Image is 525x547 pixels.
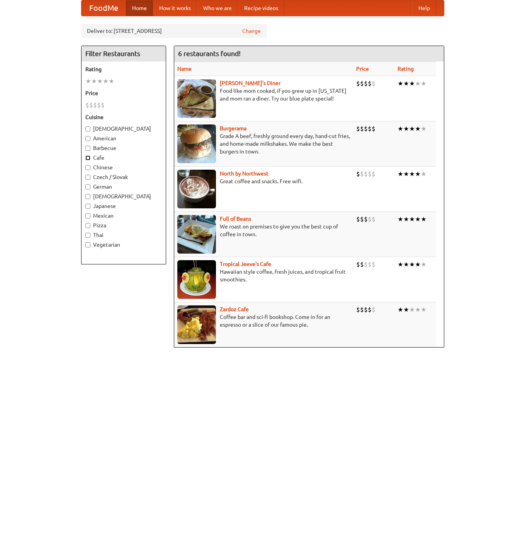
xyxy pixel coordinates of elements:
[360,124,364,133] li: $
[85,173,162,181] label: Czech / Slovak
[360,305,364,314] li: $
[421,305,426,314] li: ★
[368,124,372,133] li: $
[360,79,364,88] li: $
[85,202,162,210] label: Japanese
[403,260,409,269] li: ★
[421,124,426,133] li: ★
[242,27,261,35] a: Change
[409,170,415,178] li: ★
[421,215,426,223] li: ★
[403,305,409,314] li: ★
[372,215,375,223] li: $
[409,215,415,223] li: ★
[177,313,350,329] p: Coffee bar and sci-fi bookshop. Come in for an espresso or a slice of our famous pie.
[368,170,372,178] li: $
[85,213,90,218] input: Mexican
[403,79,409,88] li: ★
[415,79,421,88] li: ★
[421,170,426,178] li: ★
[415,124,421,133] li: ★
[372,124,375,133] li: $
[403,170,409,178] li: ★
[398,215,403,223] li: ★
[177,132,350,155] p: Grade A beef, freshly ground every day, hand-cut fries, and home-made milkshakes. We make the bes...
[85,204,90,209] input: Japanese
[97,77,103,85] li: ★
[85,222,162,229] label: Pizza
[220,306,249,312] a: Zardoz Cafe
[398,260,403,269] li: ★
[178,50,241,57] ng-pluralize: 6 restaurants found!
[85,113,162,121] h5: Cuisine
[85,165,90,170] input: Chinese
[177,79,216,118] img: sallys.jpg
[356,305,360,314] li: $
[398,305,403,314] li: ★
[97,101,101,109] li: $
[238,0,284,16] a: Recipe videos
[421,79,426,88] li: ★
[220,216,251,222] a: Full of Beans
[398,170,403,178] li: ★
[85,231,162,239] label: Thai
[360,215,364,223] li: $
[364,215,368,223] li: $
[356,79,360,88] li: $
[356,170,360,178] li: $
[364,124,368,133] li: $
[103,77,109,85] li: ★
[177,177,350,185] p: Great coffee and snacks. Free wifi.
[368,305,372,314] li: $
[415,305,421,314] li: ★
[398,124,403,133] li: ★
[415,215,421,223] li: ★
[91,77,97,85] li: ★
[85,194,90,199] input: [DEMOGRAPHIC_DATA]
[220,261,271,267] a: Tropical Jeeve's Cafe
[85,125,162,133] label: [DEMOGRAPHIC_DATA]
[356,66,369,72] a: Price
[85,154,162,162] label: Cafe
[372,79,375,88] li: $
[177,66,192,72] a: Name
[220,170,268,177] a: North by Northwest
[177,170,216,208] img: north.jpg
[368,215,372,223] li: $
[364,170,368,178] li: $
[81,24,267,38] div: Deliver to: [STREET_ADDRESS]
[409,124,415,133] li: ★
[177,124,216,163] img: burgerama.jpg
[398,79,403,88] li: ★
[197,0,238,16] a: Who we are
[403,215,409,223] li: ★
[372,170,375,178] li: $
[409,305,415,314] li: ★
[85,233,90,238] input: Thai
[85,101,89,109] li: $
[364,260,368,269] li: $
[412,0,436,16] a: Help
[356,124,360,133] li: $
[85,144,162,152] label: Barbecue
[85,135,162,142] label: American
[177,305,216,344] img: zardoz.jpg
[177,87,350,102] p: Food like mom cooked, if you grew up in [US_STATE] and mom ran a diner. Try our blue plate special!
[85,77,91,85] li: ★
[85,184,90,189] input: German
[101,101,105,109] li: $
[364,305,368,314] li: $
[85,136,90,141] input: American
[368,79,372,88] li: $
[153,0,197,16] a: How it works
[220,125,246,131] a: Burgerama
[109,77,114,85] li: ★
[372,305,375,314] li: $
[409,260,415,269] li: ★
[415,170,421,178] li: ★
[368,260,372,269] li: $
[220,80,280,86] a: [PERSON_NAME]'s Diner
